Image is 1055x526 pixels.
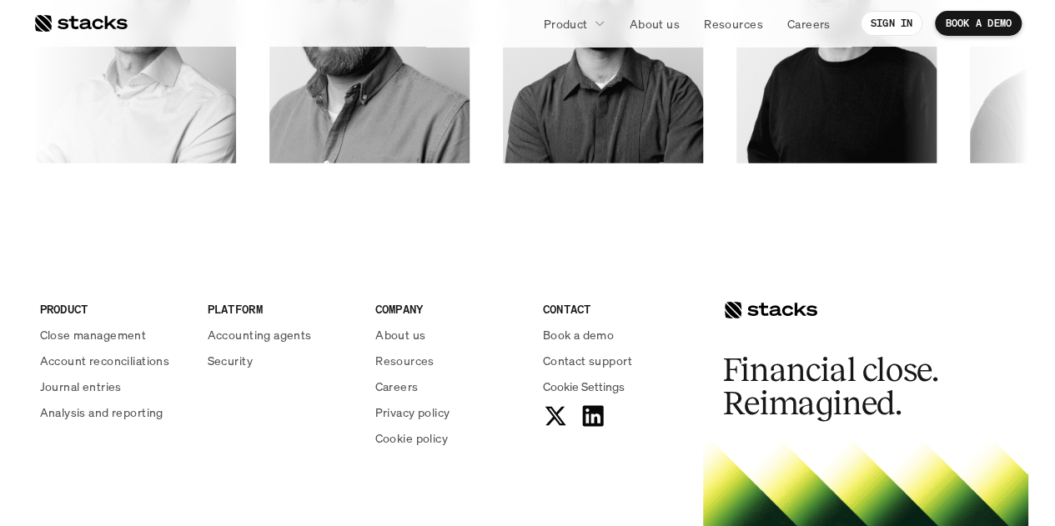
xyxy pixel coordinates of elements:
p: Book a demo [543,326,615,343]
a: Careers [777,8,841,38]
p: PLATFORM [208,300,355,318]
p: Cookie policy [375,429,448,447]
p: Close management [40,326,147,343]
a: Resources [694,8,773,38]
a: Book a demo [543,326,691,343]
a: SIGN IN [861,11,923,36]
a: BOOK A DEMO [935,11,1022,36]
p: About us [375,326,425,343]
p: Contact support [543,352,632,369]
a: Account reconciliations [40,352,188,369]
a: About us [375,326,523,343]
a: About us [620,8,690,38]
p: SIGN IN [871,18,913,29]
a: Accounting agents [208,326,355,343]
a: Security [208,352,355,369]
p: Resources [375,352,435,369]
p: Product [544,15,588,33]
p: PRODUCT [40,300,188,318]
p: Journal entries [40,378,122,395]
p: Resources [704,15,763,33]
a: Journal entries [40,378,188,395]
button: Cookie Trigger [543,378,625,395]
p: Account reconciliations [40,352,170,369]
p: Careers [787,15,831,33]
p: CONTACT [543,300,691,318]
a: Resources [375,352,523,369]
a: Privacy policy [375,403,523,421]
p: COMPANY [375,300,523,318]
p: About us [630,15,680,33]
p: BOOK A DEMO [945,18,1012,29]
a: Careers [375,378,523,395]
p: Analysis and reporting [40,403,163,421]
span: Cookie Settings [543,378,625,395]
a: Cookie policy [375,429,523,447]
h2: Financial close. Reimagined. [723,353,973,420]
a: Analysis and reporting [40,403,188,421]
p: Accounting agents [208,326,312,343]
p: Careers [375,378,419,395]
a: Contact support [543,352,691,369]
p: Security [208,352,253,369]
p: Privacy policy [375,403,450,421]
a: Close management [40,326,188,343]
